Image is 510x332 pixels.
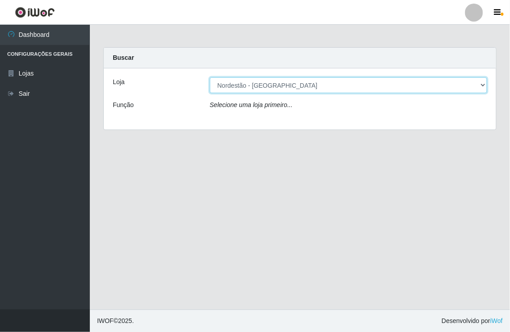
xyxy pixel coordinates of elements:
label: Loja [113,77,124,87]
a: iWof [490,317,503,324]
strong: Buscar [113,54,134,61]
span: © 2025 . [97,316,134,326]
span: Desenvolvido por [442,316,503,326]
i: Selecione uma loja primeiro... [210,101,293,108]
span: IWOF [97,317,114,324]
label: Função [113,100,134,110]
img: CoreUI Logo [15,7,55,18]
